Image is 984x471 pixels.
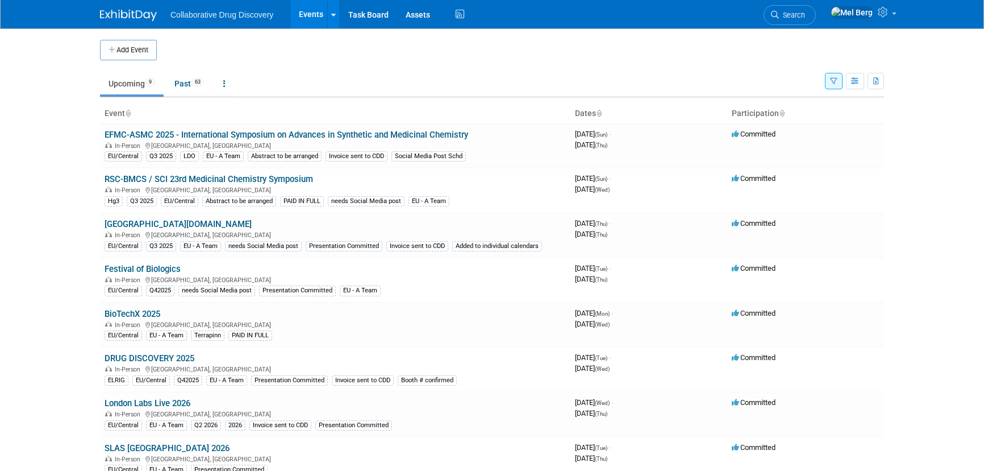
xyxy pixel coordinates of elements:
span: (Thu) [595,456,607,462]
div: [GEOGRAPHIC_DATA], [GEOGRAPHIC_DATA] [105,230,566,239]
span: [DATE] [575,364,610,373]
a: Sort by Participation Type [779,109,785,118]
div: needs Social Media post [178,286,255,296]
span: Committed [732,130,775,138]
div: [GEOGRAPHIC_DATA], [GEOGRAPHIC_DATA] [105,364,566,373]
img: In-Person Event [105,276,112,282]
div: Abstract to be arranged [202,196,276,206]
span: Committed [732,443,775,452]
div: EU - A Team [408,196,449,206]
a: London Labs Live 2026 [105,398,190,408]
span: Search [779,11,805,19]
span: (Sun) [595,131,607,138]
span: In-Person [115,276,144,284]
span: [DATE] [575,353,611,362]
div: Presentation Committed [259,286,336,296]
div: Q3 2025 [146,151,176,162]
span: (Thu) [595,276,607,283]
span: - [609,130,611,138]
th: Participation [727,104,884,123]
span: (Sun) [595,176,607,182]
span: Committed [732,398,775,407]
span: [DATE] [575,130,611,138]
span: [DATE] [575,230,607,238]
span: [DATE] [575,320,610,328]
span: - [609,353,611,362]
div: PAID IN FULL [280,196,324,206]
span: [DATE] [575,174,611,183]
div: [GEOGRAPHIC_DATA], [GEOGRAPHIC_DATA] [105,275,566,284]
span: [DATE] [575,264,611,272]
div: Q3 2025 [146,241,176,251]
div: EU - A Team [146,420,187,431]
div: [GEOGRAPHIC_DATA], [GEOGRAPHIC_DATA] [105,454,566,463]
img: In-Person Event [105,232,112,237]
div: needs Social Media post [225,241,302,251]
div: Terrapinn [191,330,224,341]
th: Event [100,104,570,123]
div: Added to individual calendars [452,241,542,251]
div: 2026 [225,420,245,431]
a: Search [764,5,816,25]
div: [GEOGRAPHIC_DATA], [GEOGRAPHIC_DATA] [105,409,566,418]
div: EU/Central [105,330,142,341]
span: (Tue) [595,445,607,451]
span: In-Person [115,187,144,194]
span: [DATE] [575,275,607,283]
div: Booth # confirmed [398,375,457,386]
span: (Thu) [595,142,607,148]
div: EU - A Team [180,241,221,251]
div: [GEOGRAPHIC_DATA], [GEOGRAPHIC_DATA] [105,185,566,194]
span: [DATE] [575,409,607,418]
div: Q2 2026 [191,420,221,431]
th: Dates [570,104,727,123]
span: - [609,219,611,228]
span: In-Person [115,411,144,418]
span: - [609,264,611,272]
div: Social Media Post Schd [391,151,466,162]
span: Committed [732,264,775,272]
a: Past63 [166,73,212,94]
a: [GEOGRAPHIC_DATA][DOMAIN_NAME] [105,219,252,229]
span: - [611,309,613,317]
span: (Tue) [595,266,607,272]
span: (Mon) [595,311,610,317]
div: Abstract to be arranged [248,151,322,162]
span: 9 [145,78,155,86]
div: Hg3 [105,196,123,206]
span: Committed [732,219,775,228]
img: Mel Berg [831,6,873,19]
a: Sort by Event Name [125,109,131,118]
div: Presentation Committed [251,375,328,386]
div: EU/Central [105,151,142,162]
span: (Wed) [595,400,610,406]
span: - [611,398,613,407]
div: [GEOGRAPHIC_DATA], [GEOGRAPHIC_DATA] [105,320,566,329]
span: In-Person [115,232,144,239]
div: Invoice sent to CDD [386,241,448,251]
span: (Wed) [595,321,610,328]
div: EU - A Team [146,330,187,341]
div: EU - A Team [206,375,247,386]
span: In-Person [115,321,144,329]
div: Invoice sent to CDD [326,151,387,162]
div: EU/Central [105,241,142,251]
span: - [609,443,611,452]
span: [DATE] [575,309,613,317]
div: EU/Central [132,375,170,386]
span: (Thu) [595,411,607,417]
div: needs Social Media post [328,196,405,206]
div: PAID IN FULL [228,330,272,341]
a: DRUG DISCOVERY 2025 [105,353,194,363]
a: BioTechX 2025 [105,309,160,319]
div: Invoice sent to CDD [332,375,394,386]
div: Presentation Committed [306,241,382,251]
img: In-Person Event [105,411,112,416]
span: [DATE] [575,185,610,193]
span: [DATE] [575,398,613,407]
span: - [609,174,611,183]
img: In-Person Event [105,366,112,371]
button: Add Event [100,40,157,60]
img: ExhibitDay [100,10,157,21]
a: Festival of Biologics [105,264,181,274]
